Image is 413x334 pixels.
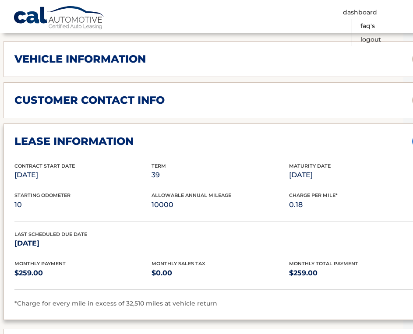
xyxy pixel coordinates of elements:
span: Term [152,163,166,169]
a: Dashboard [343,6,377,19]
h2: vehicle information [14,53,146,66]
p: $259.00 [14,267,152,279]
span: *Charge for every mile in excess of 32,510 miles at vehicle return [14,299,217,307]
span: Allowable Annual Mileage [152,192,231,198]
span: Last Scheduled Due Date [14,231,87,237]
p: 10000 [152,199,289,211]
span: Monthly Total Payment [289,260,358,267]
span: Monthly Payment [14,260,66,267]
h2: lease information [14,135,134,148]
span: Monthly Sales Tax [152,260,205,267]
p: [DATE] [14,169,152,181]
span: Starting Odometer [14,192,71,198]
a: Cal Automotive [13,6,105,31]
p: [DATE] [14,237,152,250]
a: FAQ's [360,19,375,33]
p: 10 [14,199,152,211]
p: 39 [152,169,289,181]
a: Logout [360,33,381,46]
p: $0.00 [152,267,289,279]
span: Maturity Date [289,163,331,169]
span: Charge Per Mile* [289,192,338,198]
span: Contract Start Date [14,163,75,169]
h2: customer contact info [14,94,165,107]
